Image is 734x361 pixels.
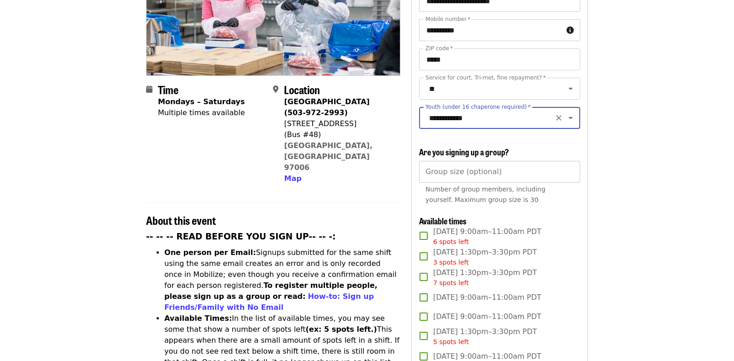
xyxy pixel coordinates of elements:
[419,161,580,183] input: [object Object]
[425,16,470,22] label: Mobile number
[433,326,537,347] span: [DATE] 1:30pm–3:30pm PDT
[164,281,377,301] strong: To register multiple people, please sign up as a group or read:
[158,97,245,106] strong: Mondays – Saturdays
[564,111,577,124] button: Open
[146,212,216,228] span: About this event
[433,238,469,245] span: 6 spots left
[305,325,377,334] strong: (ex: 5 spots left.)
[284,129,393,140] div: (Bus #48)
[284,81,320,97] span: Location
[433,247,537,267] span: [DATE] 1:30pm–3:30pm PDT
[425,75,546,80] label: Service for court, Tri-met, fine repayment?
[552,111,565,124] button: Clear
[158,107,245,118] div: Multiple times available
[164,247,400,313] li: Signups submitted for the same shift using the same email creates an error and is only recorded o...
[419,19,563,41] input: Mobile number
[164,292,374,312] a: How-to: Sign up Friends/Family with No Email
[284,141,372,172] a: [GEOGRAPHIC_DATA], [GEOGRAPHIC_DATA] 97006
[433,279,469,287] span: 7 spots left
[433,226,541,247] span: [DATE] 9:00am–11:00am PDT
[146,232,336,241] strong: -- -- -- READ BEFORE YOU SIGN UP-- -- -:
[164,314,232,323] strong: Available Times:
[425,104,530,110] label: Youth (under 16 chaperone required)
[284,118,393,129] div: [STREET_ADDRESS]
[425,46,453,51] label: ZIP code
[433,259,469,266] span: 3 spots left
[566,26,574,35] i: circle-info icon
[419,215,467,227] span: Available times
[273,85,278,94] i: map-marker-alt icon
[284,174,301,183] span: Map
[425,186,545,203] span: Number of group members, including yourself. Maximum group size is 30
[146,85,152,94] i: calendar icon
[419,146,509,158] span: Are you signing up a group?
[164,248,256,257] strong: One person per Email:
[158,81,178,97] span: Time
[564,82,577,95] button: Open
[419,48,580,70] input: ZIP code
[284,97,369,117] strong: [GEOGRAPHIC_DATA] (503-972-2993)
[284,173,301,184] button: Map
[433,292,541,303] span: [DATE] 9:00am–11:00am PDT
[433,311,541,322] span: [DATE] 9:00am–11:00am PDT
[433,338,469,345] span: 5 spots left
[433,267,537,288] span: [DATE] 1:30pm–3:30pm PDT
